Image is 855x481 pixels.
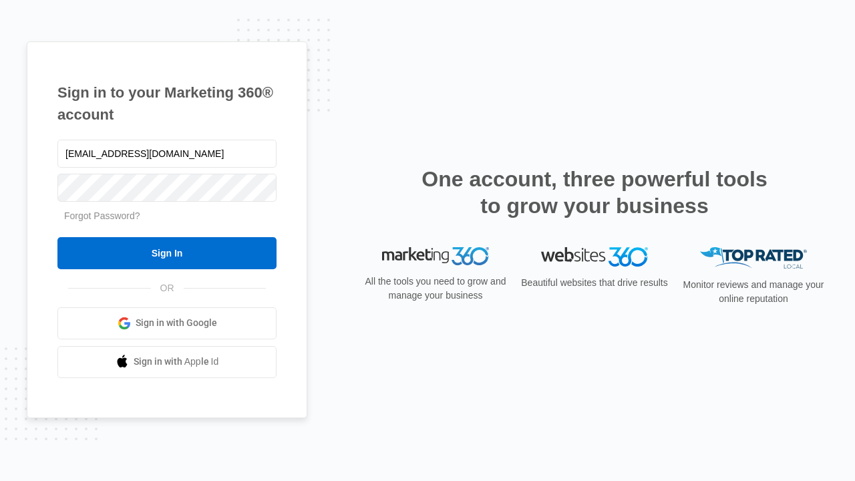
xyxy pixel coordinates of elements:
[679,278,828,306] p: Monitor reviews and manage your online reputation
[57,140,277,168] input: Email
[541,247,648,267] img: Websites 360
[700,247,807,269] img: Top Rated Local
[57,82,277,126] h1: Sign in to your Marketing 360® account
[57,237,277,269] input: Sign In
[57,307,277,339] a: Sign in with Google
[134,355,219,369] span: Sign in with Apple Id
[151,281,184,295] span: OR
[64,210,140,221] a: Forgot Password?
[136,316,217,330] span: Sign in with Google
[520,276,669,290] p: Beautiful websites that drive results
[382,247,489,266] img: Marketing 360
[417,166,772,219] h2: One account, three powerful tools to grow your business
[361,275,510,303] p: All the tools you need to grow and manage your business
[57,346,277,378] a: Sign in with Apple Id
